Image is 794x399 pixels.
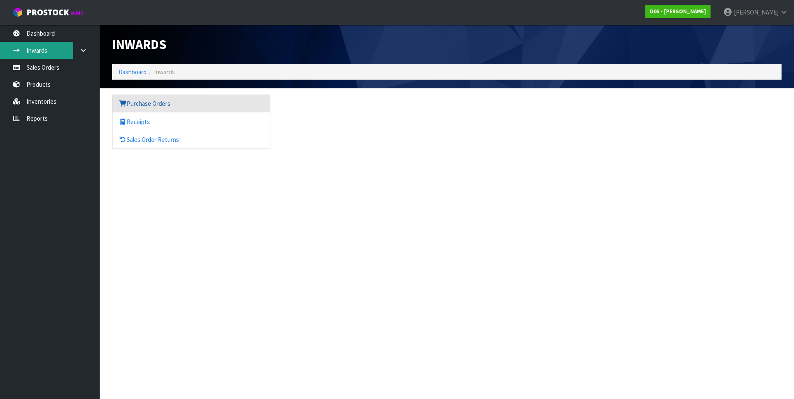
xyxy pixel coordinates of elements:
[118,68,147,76] a: Dashboard
[113,95,270,112] a: Purchase Orders
[113,113,270,130] a: Receipts
[27,7,69,18] span: ProStock
[113,131,270,148] a: Sales Order Returns
[650,8,706,15] strong: D05 - [PERSON_NAME]
[71,9,83,17] small: WMS
[12,7,23,17] img: cube-alt.png
[112,36,167,53] span: Inwards
[734,8,779,16] span: [PERSON_NAME]
[154,68,175,76] span: Inwards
